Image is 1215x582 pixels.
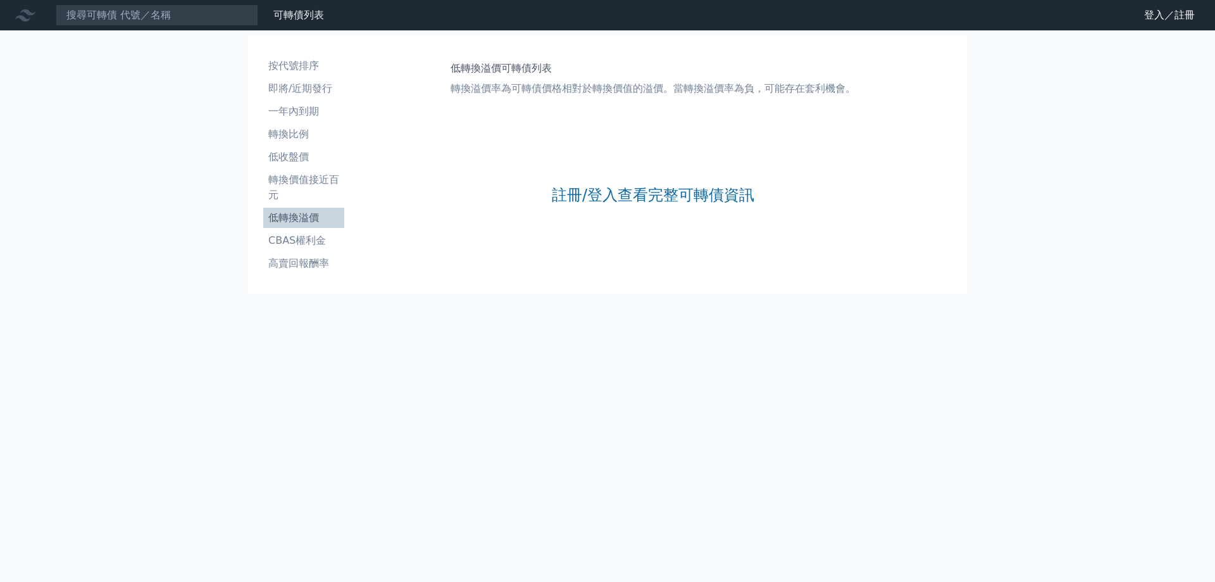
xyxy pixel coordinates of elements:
[263,101,344,122] a: 一年內到期
[263,172,344,203] li: 轉換價值接近百元
[1134,5,1205,25] a: 登入／註冊
[273,9,324,21] a: 可轉債列表
[263,256,344,271] li: 高賣回報酬率
[263,208,344,228] a: 低轉換溢價
[552,185,754,205] a: 註冊/登入查看完整可轉債資訊
[263,147,344,167] a: 低收盤價
[263,253,344,274] a: 高賣回報酬率
[263,104,344,119] li: 一年內到期
[263,127,344,142] li: 轉換比例
[263,58,344,73] li: 按代號排序
[263,56,344,76] a: 按代號排序
[263,210,344,225] li: 低轉換溢價
[56,4,258,26] input: 搜尋可轉債 代號／名稱
[263,149,344,165] li: 低收盤價
[263,231,344,251] a: CBAS權利金
[263,124,344,144] a: 轉換比例
[263,233,344,248] li: CBAS權利金
[451,81,856,96] p: 轉換溢價率為可轉債價格相對於轉換價值的溢價。當轉換溢價率為負，可能存在套利機會。
[263,170,344,205] a: 轉換價值接近百元
[263,81,344,96] li: 即將/近期發行
[263,79,344,99] a: 即將/近期發行
[451,61,856,76] h1: 低轉換溢價可轉債列表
